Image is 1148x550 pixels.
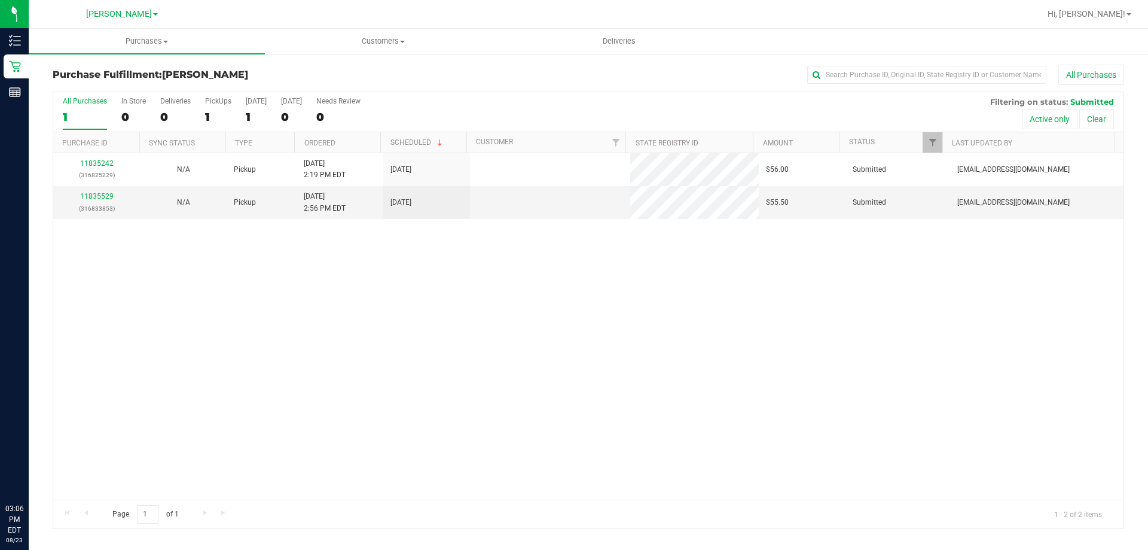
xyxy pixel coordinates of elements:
[5,536,23,545] p: 08/23
[121,97,146,105] div: In Store
[636,139,698,147] a: State Registry ID
[9,86,21,98] inline-svg: Reports
[952,139,1012,147] a: Last Updated By
[316,97,361,105] div: Needs Review
[587,36,652,47] span: Deliveries
[1070,97,1114,107] span: Submitted
[501,29,737,54] a: Deliveries
[160,110,191,124] div: 0
[162,69,248,80] span: [PERSON_NAME]
[5,503,23,536] p: 03:06 PM EDT
[102,505,188,524] span: Page of 1
[205,97,231,105] div: PickUps
[606,132,625,153] a: Filter
[763,139,793,147] a: Amount
[177,198,190,206] span: Not Applicable
[246,97,267,105] div: [DATE]
[62,139,108,147] a: Purchase ID
[390,138,445,147] a: Scheduled
[957,164,1070,175] span: [EMAIL_ADDRESS][DOMAIN_NAME]
[177,164,190,175] button: N/A
[265,29,501,54] a: Customers
[1079,109,1114,129] button: Clear
[29,29,265,54] a: Purchases
[304,158,346,181] span: [DATE] 2:19 PM EDT
[807,66,1046,84] input: Search Purchase ID, Original ID, State Registry ID or Customer Name...
[63,97,107,105] div: All Purchases
[853,164,886,175] span: Submitted
[80,159,114,168] a: 11835242
[137,505,158,524] input: 1
[246,110,267,124] div: 1
[205,110,231,124] div: 1
[149,139,195,147] a: Sync Status
[80,192,114,200] a: 11835529
[29,36,265,47] span: Purchases
[1048,9,1125,19] span: Hi, [PERSON_NAME]!
[60,169,133,181] p: (316825229)
[235,139,252,147] a: Type
[9,35,21,47] inline-svg: Inventory
[177,165,190,174] span: Not Applicable
[304,139,335,147] a: Ordered
[265,36,500,47] span: Customers
[766,164,789,175] span: $56.00
[849,138,875,146] a: Status
[63,110,107,124] div: 1
[281,110,302,124] div: 0
[923,132,942,153] a: Filter
[990,97,1068,107] span: Filtering on status:
[234,197,256,208] span: Pickup
[1045,505,1112,523] span: 1 - 2 of 2 items
[60,203,133,214] p: (316833853)
[53,69,410,80] h3: Purchase Fulfillment:
[1022,109,1077,129] button: Active only
[957,197,1070,208] span: [EMAIL_ADDRESS][DOMAIN_NAME]
[12,454,48,490] iframe: Resource center
[853,197,886,208] span: Submitted
[1058,65,1124,85] button: All Purchases
[390,197,411,208] span: [DATE]
[86,9,152,19] span: [PERSON_NAME]
[177,197,190,208] button: N/A
[304,191,346,214] span: [DATE] 2:56 PM EDT
[476,138,513,146] a: Customer
[121,110,146,124] div: 0
[160,97,191,105] div: Deliveries
[9,60,21,72] inline-svg: Retail
[390,164,411,175] span: [DATE]
[234,164,256,175] span: Pickup
[281,97,302,105] div: [DATE]
[766,197,789,208] span: $55.50
[316,110,361,124] div: 0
